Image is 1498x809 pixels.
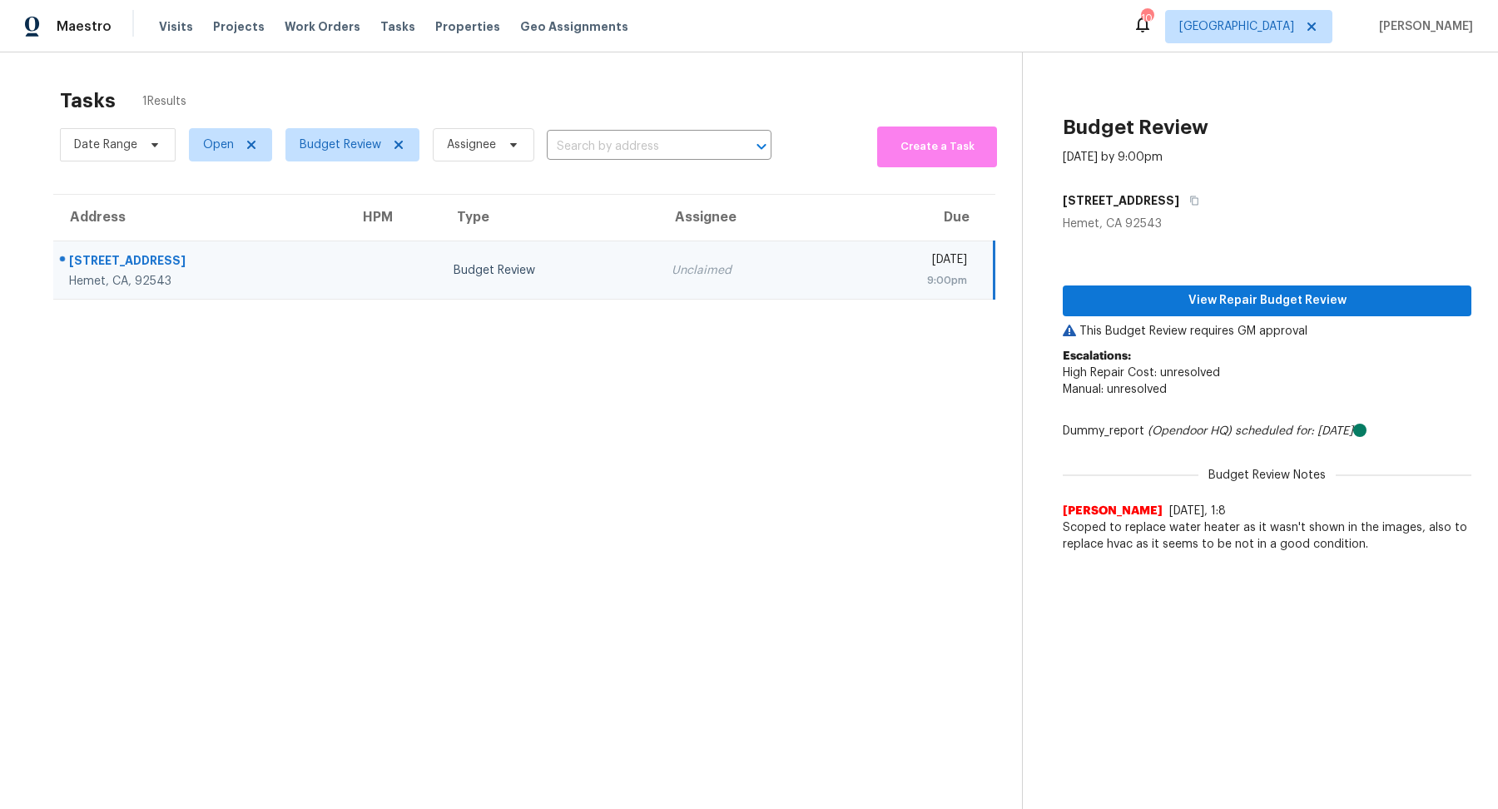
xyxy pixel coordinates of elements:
[1063,216,1471,232] div: Hemet, CA 92543
[1141,10,1153,27] div: 10
[1063,423,1471,439] div: Dummy_report
[1235,425,1353,437] i: scheduled for: [DATE]
[74,136,137,153] span: Date Range
[1063,367,1220,379] span: High Repair Cost: unresolved
[1076,290,1458,311] span: View Repair Budget Review
[440,195,658,241] th: Type
[1063,119,1208,136] h2: Budget Review
[846,251,967,272] div: [DATE]
[1063,384,1167,395] span: Manual: unresolved
[672,262,819,279] div: Unclaimed
[1063,503,1163,519] span: [PERSON_NAME]
[1063,192,1179,209] h5: [STREET_ADDRESS]
[846,272,967,289] div: 9:00pm
[53,195,346,241] th: Address
[285,18,360,35] span: Work Orders
[60,92,116,109] h2: Tasks
[69,252,333,273] div: [STREET_ADDRESS]
[159,18,193,35] span: Visits
[1063,149,1163,166] div: [DATE] by 9:00pm
[750,135,773,158] button: Open
[547,134,725,160] input: Search by address
[1148,425,1232,437] i: (Opendoor HQ)
[877,127,997,167] button: Create a Task
[832,195,994,241] th: Due
[885,137,989,156] span: Create a Task
[346,195,440,241] th: HPM
[203,136,234,153] span: Open
[300,136,381,153] span: Budget Review
[213,18,265,35] span: Projects
[1063,519,1471,553] span: Scoped to replace water heater as it wasn't shown in the images, also to replace hvac as it seems...
[1179,18,1294,35] span: [GEOGRAPHIC_DATA]
[1063,350,1131,362] b: Escalations:
[1063,285,1471,316] button: View Repair Budget Review
[1179,186,1202,216] button: Copy Address
[454,262,645,279] div: Budget Review
[1169,505,1226,517] span: [DATE], 1:8
[1372,18,1473,35] span: [PERSON_NAME]
[447,136,496,153] span: Assignee
[380,21,415,32] span: Tasks
[435,18,500,35] span: Properties
[142,93,186,110] span: 1 Results
[658,195,832,241] th: Assignee
[1198,467,1336,484] span: Budget Review Notes
[69,273,333,290] div: Hemet, CA, 92543
[1063,323,1471,340] p: This Budget Review requires GM approval
[520,18,628,35] span: Geo Assignments
[57,18,112,35] span: Maestro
